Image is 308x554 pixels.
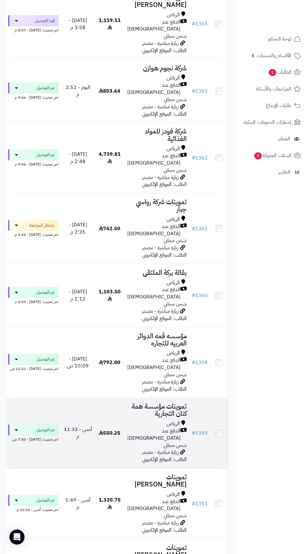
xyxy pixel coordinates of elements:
[69,221,87,236] span: [DATE] - 2:35 م
[127,357,180,371] span: الدفع عند [DEMOGRAPHIC_DATA]
[8,94,58,100] div: اخر تحديث: [DATE] - 9:46 م
[64,426,92,440] span: أمس - 11:32 م
[99,359,120,366] span: 792.00
[256,84,291,93] span: المراجعات والأسئلة
[127,498,180,513] span: الدفع عند [DEMOGRAPHIC_DATA]
[164,32,187,40] span: شحن مجاني
[164,96,187,103] span: شحن مجاني
[238,148,304,163] a: السلات المتروكة3
[192,292,195,299] span: #
[254,151,291,160] span: السلات المتروكة
[99,429,120,437] span: 550.25
[266,101,291,110] span: طلبات الإرجاع
[99,288,121,303] span: 1,103.50
[192,154,208,162] a: #1362
[142,519,187,534] span: زيارة مباشرة - مصدر الطلب: الموقع الإلكتروني
[99,150,121,165] span: 4,739.81
[268,68,291,77] span: الطلبات
[142,40,187,54] span: زيارة مباشرة - مصدر الطلب: الموقع الإلكتروني
[244,118,291,127] span: إشعارات التحويلات البنكية
[167,350,180,357] span: الرياض
[36,85,55,91] span: تم التوصيل
[36,289,55,296] span: تم التوصيل
[192,429,195,437] span: #
[65,496,91,511] span: أمس - 5:49 م
[167,74,180,82] span: الرياض
[238,131,304,146] a: العملاء
[238,115,304,130] a: إشعارات التحويلات البنكية
[268,35,291,43] span: لوحة التحكم
[192,20,208,28] a: #1365
[36,497,55,503] span: تم التوصيل
[238,81,304,96] a: المراجعات والأسئلة
[164,371,187,378] span: شحن مجاني
[164,166,187,174] span: شحن مجاني
[142,378,187,393] span: زيارة مباشرة - مصدر الطلب: الموقع الإلكتروني
[36,356,55,362] span: تم التوصيل
[127,286,180,301] span: الدفع عند [DEMOGRAPHIC_DATA]
[99,496,121,511] span: 1,320.75
[164,237,187,244] span: شحن مجاني
[67,355,89,370] span: [DATE] - 10:09 ص
[127,269,187,276] h3: بقالة بركة الملتقى
[127,474,187,488] h3: تموينات [PERSON_NAME]
[192,429,208,437] a: #1355
[257,51,291,60] span: الأقسام والمنتجات
[127,427,180,442] span: الدفع عند [DEMOGRAPHIC_DATA]
[35,18,55,24] span: قيد التوصيل
[8,231,58,237] div: اخر تحديث: [DATE] - 2:35 م
[142,307,187,322] span: زيارة مباشرة - مصدر الطلب: الموقع الإلكتروني
[167,491,180,498] span: الرياض
[192,500,208,508] a: #1351
[142,174,187,188] span: زيارة مباشرة - مصدر الطلب: الموقع الإلكتروني
[142,244,187,259] span: زيارة مباشرة - مصدر الطلب: الموقع الإلكتروني
[192,359,208,366] a: #1358
[254,152,262,159] span: 3
[238,31,304,46] a: لوحة التحكم
[99,17,121,31] span: 1,119.11
[238,98,304,113] a: طلبات الإرجاع
[99,87,120,95] span: 803.64
[192,154,195,162] span: #
[238,65,304,80] a: الطلبات1
[8,26,58,33] div: اخر تحديث: [DATE] - 8:07 م
[127,65,187,72] h3: شركة نجوم هوازن
[127,403,187,417] h3: تموينات مؤسسة همة كنان التجارية
[164,512,187,519] span: شحن مجاني
[142,448,187,463] span: زيارة مباشرة - مصدر الطلب: الموقع الإلكتروني
[192,20,195,28] span: #
[167,145,180,152] span: الرياض
[269,69,276,76] span: 1
[8,436,58,442] div: اخر تحديث: [DATE] - 7:30 ص
[278,134,290,143] span: العملاء
[8,298,58,305] div: اخر تحديث: [DATE] - 3:39 م
[36,427,55,433] span: تم التوصيل
[164,442,187,449] span: شحن مجاني
[142,103,187,118] span: زيارة مباشرة - مصدر الطلب: الموقع الإلكتروني
[69,150,87,165] span: [DATE] - 2:48 م
[167,420,180,427] span: الرياض
[167,279,180,286] span: الرياض
[127,198,187,213] h3: تموينات شركة رواسي جبار
[127,19,180,33] span: الدفع عند [DEMOGRAPHIC_DATA]
[127,82,180,96] span: الدفع عند [DEMOGRAPHIC_DATA]
[192,500,195,508] span: #
[127,223,180,237] span: الدفع عند [DEMOGRAPHIC_DATA]
[164,300,187,308] span: شحن مجاني
[8,506,58,513] div: اخر تحديث: أمس - 11:03 م
[278,168,290,177] span: التقارير
[8,365,58,372] div: اخر تحديث: [DATE] - 11:21 ص
[9,530,25,545] div: Open Intercom Messenger
[238,165,304,180] a: التقارير
[127,152,180,167] span: الدفع عند [DEMOGRAPHIC_DATA]
[66,84,90,98] span: اليوم - 2:52 م
[167,11,180,19] span: الرياض
[192,87,208,95] a: #1363
[167,216,180,223] span: الرياض
[127,333,187,347] h3: مؤسسه قمه الدوائر العربيه للتجاره
[36,152,55,158] span: تم التوصيل
[192,359,195,366] span: #
[29,222,55,229] span: بانتظار المراجعة
[99,225,120,232] span: 742.50
[8,160,58,167] div: اخر تحديث: [DATE] - 9:56 م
